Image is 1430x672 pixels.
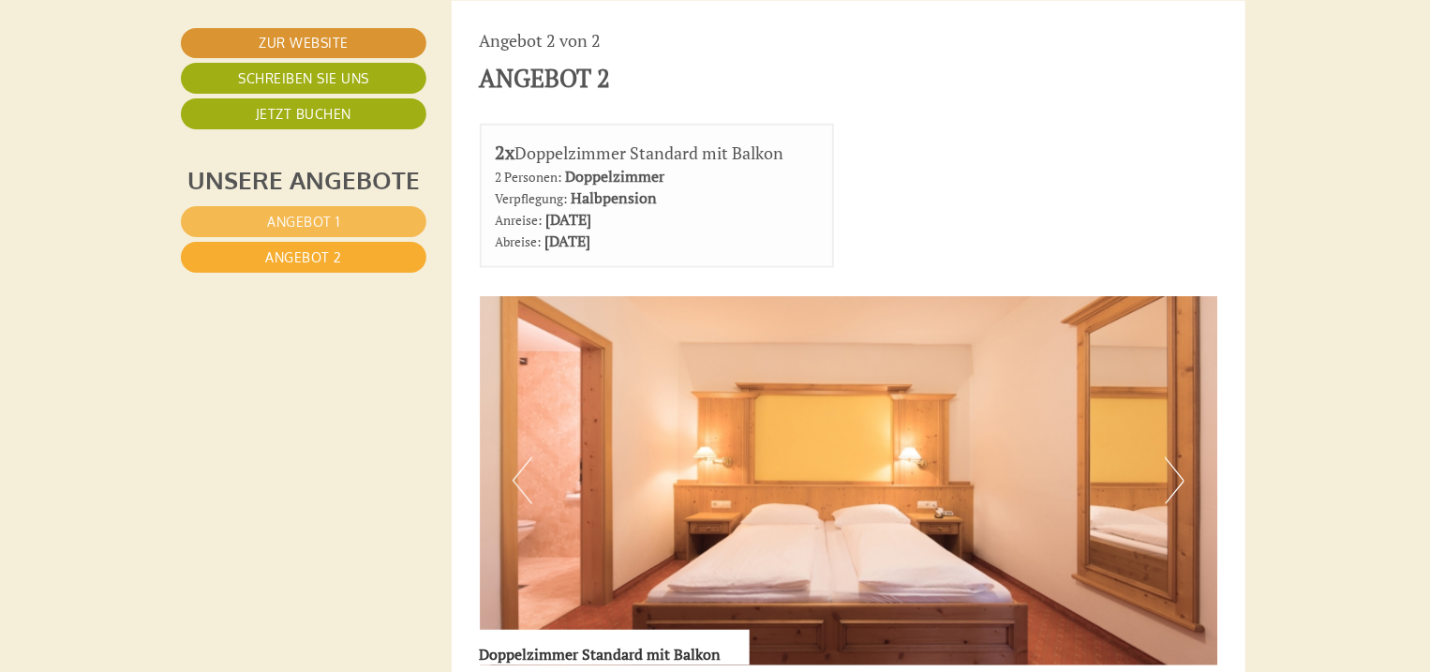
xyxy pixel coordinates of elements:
[181,28,426,58] a: Zur Website
[545,231,591,251] b: [DATE]
[496,140,515,165] b: 2x
[480,61,611,96] div: Angebot 2
[267,214,340,230] span: Angebot 1
[431,92,709,105] small: 16:54
[422,52,723,109] div: Guten Tag, wie können wir Ihnen helfen?
[496,169,562,186] small: 2 Personen:
[265,249,342,265] span: Angebot 2
[480,29,602,52] span: Angebot 2 von 2
[181,98,426,129] a: Jetzt buchen
[335,15,404,47] div: [DATE]
[566,166,665,187] b: Doppelzimmer
[496,212,543,229] small: Anreise:
[480,630,750,665] div: Doppelzimmer Standard mit Balkon
[496,140,819,167] div: Doppelzimmer Standard mit Balkon
[629,496,738,527] button: Senden
[431,55,709,70] div: Sie
[480,296,1218,665] img: image
[496,233,542,250] small: Abreise:
[513,457,532,504] button: Previous
[181,162,426,197] div: Unsere Angebote
[496,190,568,207] small: Verpflegung:
[1165,457,1184,504] button: Next
[546,209,592,230] b: [DATE]
[572,187,658,208] b: Halbpension
[181,63,426,94] a: Schreiben Sie uns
